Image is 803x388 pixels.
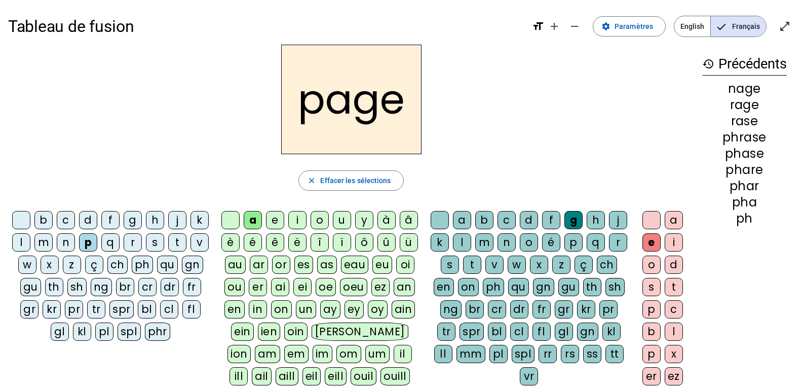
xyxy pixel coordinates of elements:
[434,345,452,363] div: ll
[564,211,583,229] div: g
[441,256,459,274] div: s
[542,233,560,252] div: é
[510,323,528,341] div: cl
[249,300,267,319] div: in
[116,278,134,296] div: br
[368,300,388,319] div: oy
[489,345,508,363] div: pl
[224,278,245,296] div: ou
[544,16,564,37] button: Augmenter la taille de la police
[642,233,661,252] div: e
[601,22,610,31] mat-icon: settings
[316,278,336,296] div: oe
[345,300,364,319] div: ey
[255,345,280,363] div: am
[73,323,91,341] div: kl
[674,16,767,37] mat-button-toggle-group: Language selection
[702,99,787,111] div: rage
[288,233,307,252] div: ë
[561,345,579,363] div: rs
[341,256,369,274] div: eau
[227,345,251,363] div: ion
[532,300,551,319] div: fr
[8,10,524,43] h1: Tableau de fusion
[642,300,661,319] div: p
[605,345,624,363] div: tt
[702,196,787,208] div: pha
[190,211,209,229] div: k
[440,300,462,319] div: ng
[312,323,408,341] div: [PERSON_NAME]
[609,211,627,229] div: j
[548,20,560,32] mat-icon: add
[431,233,449,252] div: k
[365,345,390,363] div: um
[665,345,683,363] div: x
[488,323,506,341] div: bl
[302,367,321,385] div: eil
[138,278,157,296] div: cr
[498,233,516,252] div: n
[665,211,683,229] div: a
[307,176,316,185] mat-icon: close
[132,256,153,274] div: ph
[371,278,390,296] div: ez
[266,211,284,229] div: e
[483,278,504,296] div: ph
[41,256,59,274] div: x
[711,16,766,37] span: Français
[583,345,601,363] div: ss
[298,170,403,191] button: Effacer les sélections
[665,233,683,252] div: i
[87,300,105,319] div: tr
[587,211,605,229] div: h
[67,278,87,296] div: sh
[284,323,308,341] div: oin
[190,233,209,252] div: v
[642,345,661,363] div: p
[340,278,367,296] div: oeu
[485,256,504,274] div: v
[575,256,593,274] div: ç
[320,300,340,319] div: ay
[45,278,63,296] div: th
[437,323,455,341] div: tr
[294,256,313,274] div: es
[57,211,75,229] div: c
[272,256,290,274] div: or
[224,300,245,319] div: en
[221,233,240,252] div: è
[377,211,396,229] div: à
[101,211,120,229] div: f
[182,256,203,274] div: gn
[325,367,347,385] div: eill
[225,256,246,274] div: au
[355,211,373,229] div: y
[702,53,787,76] h3: Précédents
[392,300,415,319] div: ain
[95,323,113,341] div: pl
[599,300,618,319] div: pr
[532,20,544,32] mat-icon: format_size
[355,233,373,252] div: ô
[577,323,598,341] div: gn
[394,345,412,363] div: il
[702,58,714,70] mat-icon: history
[615,20,653,32] span: Paramètres
[271,300,292,319] div: on
[512,345,535,363] div: spl
[702,131,787,144] div: phrase
[161,278,179,296] div: dr
[101,233,120,252] div: q
[244,233,262,252] div: é
[602,323,621,341] div: kl
[642,278,661,296] div: s
[333,233,351,252] div: ï
[665,256,683,274] div: d
[124,233,142,252] div: r
[665,300,683,319] div: c
[138,300,156,319] div: bl
[642,323,661,341] div: b
[230,367,248,385] div: ill
[555,323,573,341] div: gl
